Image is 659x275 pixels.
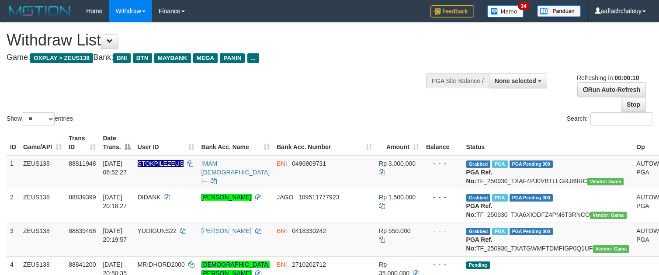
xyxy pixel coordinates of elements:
[463,155,633,189] td: TF_250930_TXAF4PJ0VBTLLGRJ89RC
[247,53,259,63] span: ...
[567,112,652,125] label: Search:
[138,261,185,268] span: MRIDHORD2000
[292,160,326,167] span: Copy 0496809731 to clipboard
[154,53,191,63] span: MAYBANK
[277,160,287,167] span: BNI
[423,130,463,155] th: Balance
[7,112,73,125] label: Show entries
[7,189,20,223] td: 2
[466,261,490,269] span: Pending
[466,160,491,168] span: Grabbed
[20,189,65,223] td: ZEUS138
[426,159,459,168] div: - - -
[590,212,627,219] span: Vendor URL: https://trx31.1velocity.biz
[138,194,161,201] span: DIDANK
[201,194,252,201] a: [PERSON_NAME]
[292,261,326,268] span: Copy 2710202712 to clipboard
[621,97,646,112] a: Stop
[466,169,493,184] b: PGA Ref. No:
[518,2,530,10] span: 34
[379,194,416,201] span: Rp 1.500.000
[20,223,65,256] td: ZEUS138
[138,227,177,234] span: YUDIGUNS22
[379,160,416,167] span: Rp 3.000.000
[487,5,524,17] img: Button%20Memo.svg
[426,226,459,235] div: - - -
[99,130,134,155] th: Date Trans.: activate to sort column descending
[492,228,507,235] span: Marked by aafpengsreynich
[298,194,339,201] span: Copy 109511777923 to clipboard
[277,194,293,201] span: JAGO
[614,74,639,81] strong: 00:00:10
[69,261,96,268] span: 88841200
[510,194,553,202] span: PGA Pending
[7,155,20,189] td: 1
[466,236,493,252] b: PGA Ref. No:
[375,130,423,155] th: Amount: activate to sort column ascending
[22,112,55,125] select: Showentries
[430,5,474,17] img: Feedback.jpg
[193,53,218,63] span: MEGA
[379,227,410,234] span: Rp 550.000
[590,112,652,125] input: Search:
[134,130,198,155] th: User ID: activate to sort column ascending
[577,82,646,97] a: Run Auto-Refresh
[593,245,630,253] span: Vendor URL: https://trx31.1velocity.biz
[489,73,547,88] button: None selected
[277,261,287,268] span: BNI
[69,160,96,167] span: 88811948
[30,53,93,63] span: OXPLAY > ZEUS138
[69,194,96,201] span: 88839399
[537,5,581,17] img: panduan.png
[103,160,127,176] span: [DATE] 06:52:27
[510,228,553,235] span: PGA Pending
[426,73,489,88] div: PGA Site Balance /
[277,227,287,234] span: BNI
[7,223,20,256] td: 3
[587,178,624,185] span: Vendor URL: https://trx31.1velocity.biz
[7,31,430,49] h1: Withdraw List
[138,160,184,167] span: Nama rekening ada tanda titik/strip, harap diedit
[466,228,491,235] span: Grabbed
[463,130,633,155] th: Status
[220,53,245,63] span: PANIN
[69,227,96,234] span: 88839468
[577,74,639,81] span: Refreshing in:
[201,160,270,184] a: IMAM [DEMOGRAPHIC_DATA] I--
[463,223,633,256] td: TF_250930_TXATGWMFTDMFIGP0Q1UF
[198,130,274,155] th: Bank Acc. Name: activate to sort column ascending
[426,260,459,269] div: - - -
[201,227,252,234] a: [PERSON_NAME]
[133,53,152,63] span: BTN
[463,189,633,223] td: TF_250930_TXA6XIODFZ4PM8T3RNCO
[492,194,507,202] span: Marked by aafchomsokheang
[510,160,553,168] span: PGA Pending
[103,194,127,209] span: [DATE] 20:18:27
[7,130,20,155] th: ID
[426,193,459,202] div: - - -
[492,160,507,168] span: Marked by aafsreyleap
[7,53,430,62] h4: Game: Bank:
[495,77,536,84] span: None selected
[273,130,375,155] th: Bank Acc. Number: activate to sort column ascending
[292,227,326,234] span: Copy 0418330242 to clipboard
[7,4,73,17] img: MOTION_logo.png
[466,202,493,218] b: PGA Ref. No:
[20,130,65,155] th: Game/API: activate to sort column ascending
[65,130,99,155] th: Trans ID: activate to sort column ascending
[103,227,127,243] span: [DATE] 20:19:57
[466,194,491,202] span: Grabbed
[20,155,65,189] td: ZEUS138
[113,53,130,63] span: BNI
